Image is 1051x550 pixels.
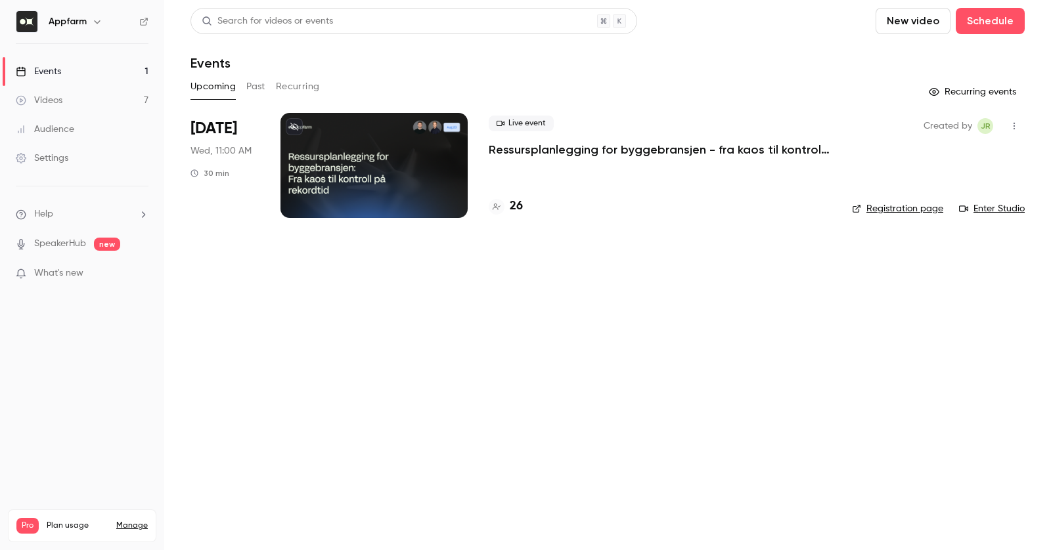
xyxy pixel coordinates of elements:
[981,118,991,134] span: JR
[959,202,1025,215] a: Enter Studio
[116,520,148,531] a: Manage
[34,237,86,251] a: SpeakerHub
[489,198,523,215] a: 26
[977,118,993,134] span: Julie Remen
[202,14,333,28] div: Search for videos or events
[246,76,265,97] button: Past
[125,534,148,545] p: / 150
[16,518,39,534] span: Pro
[49,15,87,28] h6: Appfarm
[125,536,129,543] span: 7
[852,202,943,215] a: Registration page
[924,118,972,134] span: Created by
[876,8,950,34] button: New video
[489,116,554,131] span: Live event
[16,65,61,78] div: Events
[956,8,1025,34] button: Schedule
[34,207,53,221] span: Help
[16,534,41,545] p: Videos
[190,113,259,218] div: Aug 20 Wed, 11:00 AM (Europe/Oslo)
[489,142,831,158] a: Ressursplanlegging for byggebransjen - fra kaos til kontroll på rekordtid
[923,81,1025,102] button: Recurring events
[190,76,236,97] button: Upcoming
[190,55,231,71] h1: Events
[16,123,74,136] div: Audience
[16,152,68,165] div: Settings
[16,207,148,221] li: help-dropdown-opener
[190,144,252,158] span: Wed, 11:00 AM
[16,11,37,32] img: Appfarm
[510,198,523,215] h4: 26
[16,94,62,107] div: Videos
[190,168,229,179] div: 30 min
[94,238,120,251] span: new
[276,76,320,97] button: Recurring
[34,266,83,280] span: What's new
[47,520,108,531] span: Plan usage
[190,118,237,139] span: [DATE]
